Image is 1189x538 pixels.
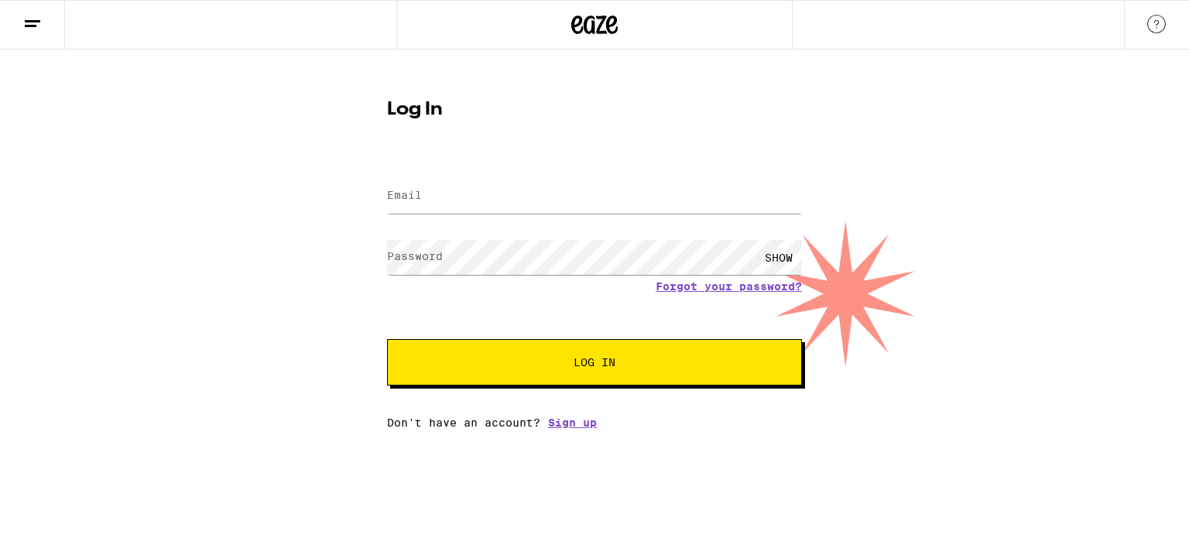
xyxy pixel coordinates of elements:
div: SHOW [756,240,802,275]
h1: Log In [387,101,802,119]
span: Log In [574,357,615,368]
input: Email [387,179,802,214]
div: Don't have an account? [387,416,802,429]
button: Log In [387,339,802,386]
a: Forgot your password? [656,280,802,293]
label: Email [387,189,422,201]
a: Sign up [548,416,597,429]
label: Password [387,250,443,262]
